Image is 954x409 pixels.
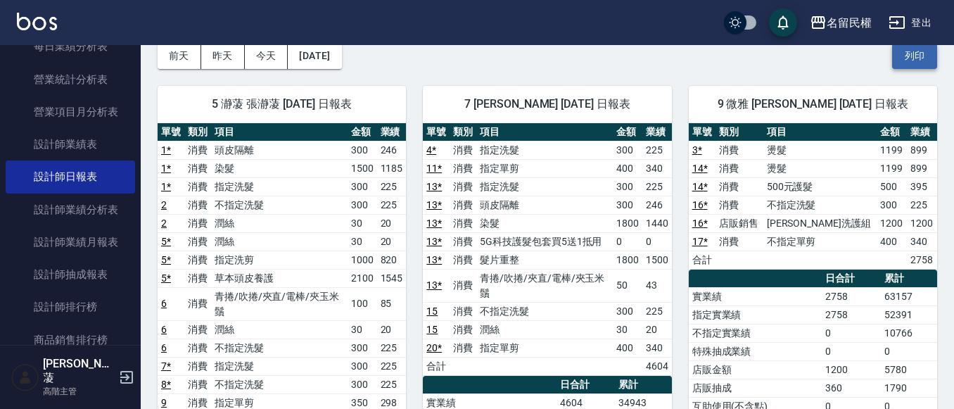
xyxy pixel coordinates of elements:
[715,196,763,214] td: 消費
[377,214,407,232] td: 20
[348,196,377,214] td: 300
[6,291,135,323] a: 設計師排行榜
[211,357,348,375] td: 指定洗髮
[715,141,763,159] td: 消費
[184,320,211,339] td: 消費
[613,159,642,177] td: 400
[211,196,348,214] td: 不指定洗髮
[642,357,672,375] td: 4604
[892,43,937,69] button: 列印
[161,397,167,408] a: 9
[211,177,348,196] td: 指定洗髮
[613,214,642,232] td: 1800
[43,385,115,398] p: 高階主管
[877,123,907,141] th: 金額
[184,123,211,141] th: 類別
[642,251,672,269] td: 1500
[881,287,937,306] td: 63157
[907,232,937,251] td: 340
[184,232,211,251] td: 消費
[881,270,937,288] th: 累計
[11,363,39,391] img: Person
[907,196,937,214] td: 225
[476,302,613,320] td: 不指定洗髮
[184,214,211,232] td: 消費
[613,251,642,269] td: 1800
[689,379,822,397] td: 店販抽成
[642,196,672,214] td: 246
[6,226,135,258] a: 設計師業績月報表
[613,302,642,320] td: 300
[348,357,377,375] td: 300
[642,214,672,232] td: 1440
[689,251,716,269] td: 合計
[476,159,613,177] td: 指定單剪
[377,123,407,141] th: 業績
[715,177,763,196] td: 消費
[822,360,881,379] td: 1200
[715,232,763,251] td: 消費
[426,324,438,335] a: 15
[689,306,822,324] td: 指定實業績
[423,123,450,141] th: 單號
[450,251,476,269] td: 消費
[556,376,616,394] th: 日合計
[706,97,920,111] span: 9 微雅 [PERSON_NAME] [DATE] 日報表
[642,141,672,159] td: 225
[377,141,407,159] td: 246
[161,342,167,353] a: 6
[174,97,389,111] span: 5 瀞蓤 張瀞蓤 [DATE] 日報表
[763,196,877,214] td: 不指定洗髮
[201,43,245,69] button: 昨天
[476,196,613,214] td: 頭皮隔離
[184,251,211,269] td: 消費
[211,123,348,141] th: 項目
[822,324,881,342] td: 0
[615,376,671,394] th: 累計
[158,43,201,69] button: 前天
[715,159,763,177] td: 消費
[476,214,613,232] td: 染髮
[450,123,476,141] th: 類別
[211,232,348,251] td: 潤絲
[877,159,907,177] td: 1199
[450,196,476,214] td: 消費
[184,357,211,375] td: 消費
[184,269,211,287] td: 消費
[6,30,135,63] a: 每日業績分析表
[613,339,642,357] td: 400
[348,123,377,141] th: 金額
[377,269,407,287] td: 1545
[450,177,476,196] td: 消費
[476,177,613,196] td: 指定洗髮
[377,251,407,269] td: 820
[440,97,654,111] span: 7 [PERSON_NAME] [DATE] 日報表
[763,214,877,232] td: [PERSON_NAME]洗護組
[907,159,937,177] td: 899
[613,232,642,251] td: 0
[476,339,613,357] td: 指定單剪
[423,357,450,375] td: 合計
[804,8,877,37] button: 名留民權
[822,379,881,397] td: 360
[476,232,613,251] td: 5G科技護髮包套買5送1抵用
[348,287,377,320] td: 100
[211,251,348,269] td: 指定洗剪
[184,159,211,177] td: 消費
[613,123,642,141] th: 金額
[907,251,937,269] td: 2758
[642,177,672,196] td: 225
[907,123,937,141] th: 業績
[211,214,348,232] td: 潤絲
[348,251,377,269] td: 1000
[642,159,672,177] td: 340
[822,306,881,324] td: 2758
[211,375,348,394] td: 不指定洗髮
[288,43,341,69] button: [DATE]
[6,161,135,193] a: 設計師日報表
[6,194,135,226] a: 設計師業績分析表
[423,123,671,376] table: a dense table
[613,196,642,214] td: 300
[377,357,407,375] td: 225
[450,339,476,357] td: 消費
